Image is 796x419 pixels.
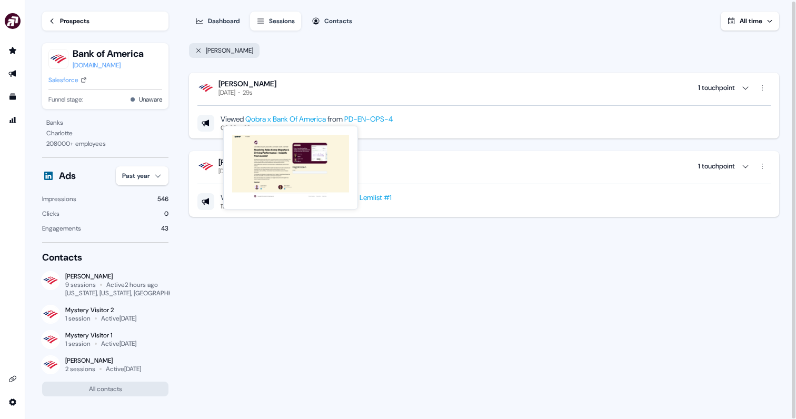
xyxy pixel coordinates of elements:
[161,223,168,234] div: 43
[42,223,81,234] div: Engagements
[46,128,164,138] div: Charlotte
[4,112,21,128] a: Go to attribution
[218,79,276,88] div: [PERSON_NAME]
[197,79,771,97] button: [PERSON_NAME][DATE]29s 1 touchpoint
[106,365,141,373] div: Active [DATE]
[218,157,276,167] div: [PERSON_NAME]
[4,371,21,387] a: Go to integrations
[73,60,144,71] a: [DOMAIN_NAME]
[344,114,393,124] a: PD-EN-OPS-4
[221,114,393,124] div: Viewed from
[221,202,233,211] div: 11:03
[698,83,735,93] div: 1 touchpoint
[344,193,392,202] a: FR - Lemlist #1
[218,88,235,97] div: [DATE]
[46,138,164,149] div: 208000 + employees
[4,88,21,105] a: Go to templates
[208,16,240,26] div: Dashboard
[73,47,144,60] button: Bank of America
[324,16,352,26] div: Contacts
[116,166,168,185] button: Past year
[42,194,76,204] div: Impressions
[48,94,83,105] span: Funnel stage:
[4,65,21,82] a: Go to outbound experience
[101,340,136,348] div: Active [DATE]
[65,314,91,323] div: 1 session
[4,42,21,59] a: Go to prospects
[65,272,168,281] div: [PERSON_NAME]
[206,45,253,56] div: [PERSON_NAME]
[245,114,326,124] a: Qobra x Bank Of America
[157,194,168,204] div: 546
[65,340,91,348] div: 1 session
[4,394,21,411] a: Go to integrations
[698,161,735,172] div: 1 touchpoint
[197,175,771,211] div: [PERSON_NAME][DATE]8s 1 touchpoint
[65,356,141,365] div: [PERSON_NAME]
[269,16,295,26] div: Sessions
[65,365,95,373] div: 2 sessions
[65,289,194,297] div: [US_STATE], [US_STATE], [GEOGRAPHIC_DATA]
[42,251,168,264] div: Contacts
[221,124,236,132] div: 08:32
[42,382,168,396] button: All contacts
[48,75,87,85] a: Salesforce
[101,314,136,323] div: Active [DATE]
[244,124,253,132] div: 29s
[65,281,96,289] div: 9 sessions
[59,169,76,182] div: Ads
[221,193,392,202] div: Viewed from
[740,17,762,25] span: All time
[164,208,168,219] div: 0
[42,208,59,219] div: Clicks
[243,88,252,97] div: 29s
[197,97,771,132] div: [PERSON_NAME][DATE]29s 1 touchpoint
[189,12,246,31] button: Dashboard
[305,12,359,31] button: Contacts
[65,331,136,340] div: Mystery Visitor 1
[197,157,771,175] button: [PERSON_NAME][DATE]8s 1 touchpoint
[46,117,164,128] div: Banks
[250,12,301,31] button: Sessions
[48,75,78,85] div: Salesforce
[218,167,235,175] div: [DATE]
[65,306,136,314] div: Mystery Visitor 2
[721,12,779,31] button: All time
[106,281,158,289] div: Active 2 hours ago
[60,16,89,26] div: Prospects
[42,12,168,31] a: Prospects
[139,94,162,105] button: Unaware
